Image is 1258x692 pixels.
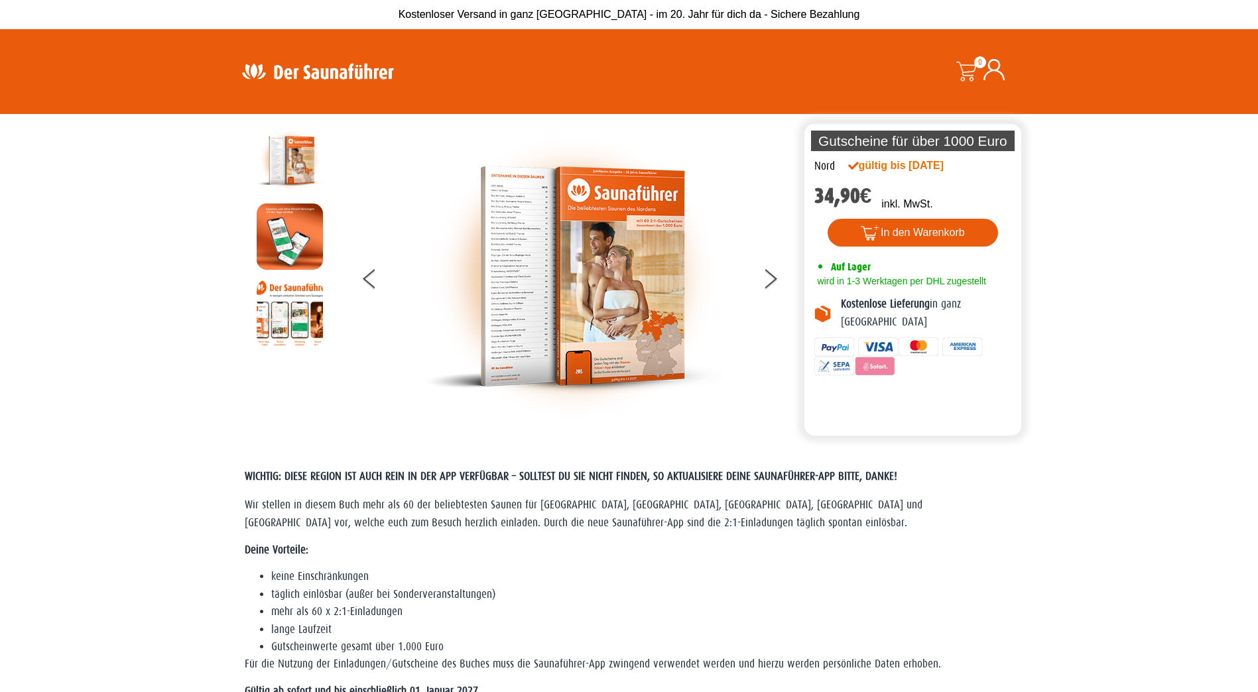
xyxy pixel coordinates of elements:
[271,603,1014,620] li: mehr als 60 x 2:1-Einladungen
[841,298,930,310] b: Kostenlose Lieferung
[974,56,986,68] span: 0
[841,296,1012,331] p: in ganz [GEOGRAPHIC_DATA]
[425,127,723,426] img: der-saunafuehrer-2025-nord
[245,544,308,556] strong: Deine Vorteile:
[245,656,1014,673] p: Für die Nutzung der Einladungen/Gutscheine des Buches muss die Saunaführer-App zwingend verwendet...
[814,158,835,175] div: Nord
[814,276,986,286] span: wird in 1-3 Werktagen per DHL zugestellt
[848,158,973,174] div: gültig bis [DATE]
[271,586,1014,603] li: täglich einlösbar (außer bei Sonderveranstaltungen)
[881,196,932,212] p: inkl. MwSt.
[831,260,871,273] span: Auf Lager
[257,280,323,346] img: Anleitung7tn
[811,131,1015,151] p: Gutscheine für über 1000 Euro
[245,498,922,528] span: Wir stellen in diesem Buch mehr als 60 der beliebtesten Saunen für [GEOGRAPHIC_DATA], [GEOGRAPHIC...
[828,219,998,247] button: In den Warenkorb
[860,184,872,208] span: €
[257,203,323,270] img: MOCKUP-iPhone_regional
[814,184,872,208] bdi: 34,90
[257,127,323,194] img: der-saunafuehrer-2025-nord
[271,638,1014,656] li: Gutscheinwerte gesamt über 1.000 Euro
[245,470,897,483] span: WICHTIG: DIESE REGION IST AUCH REIN IN DER APP VERFÜGBAR – SOLLTEST DU SIE NICHT FINDEN, SO AKTUA...
[271,621,1014,638] li: lange Laufzeit
[271,568,1014,585] li: keine Einschränkungen
[399,9,860,20] span: Kostenloser Versand in ganz [GEOGRAPHIC_DATA] - im 20. Jahr für dich da - Sichere Bezahlung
